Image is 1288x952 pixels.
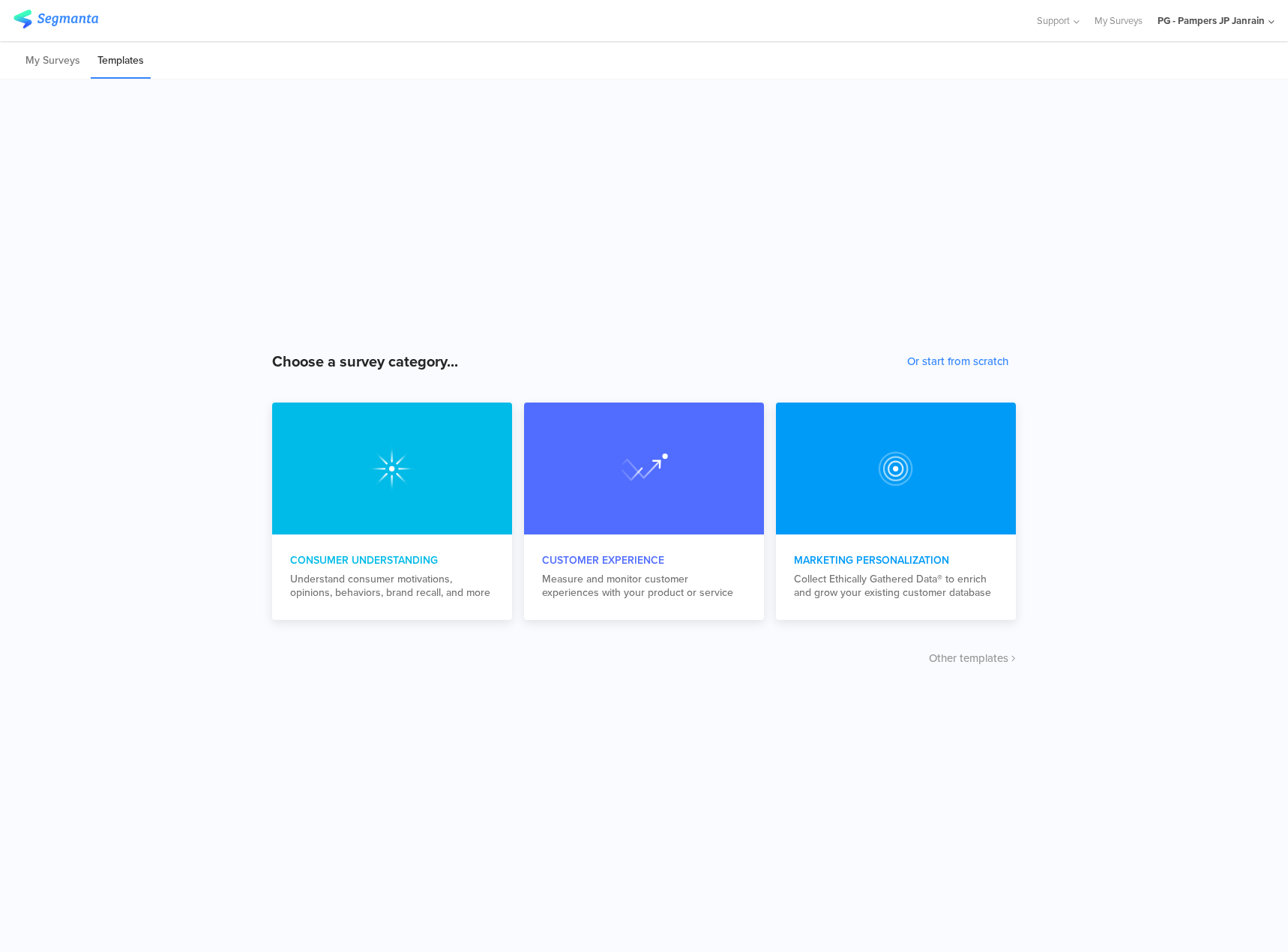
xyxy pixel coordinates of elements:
span: Support [1037,13,1070,28]
li: My Surveys [19,43,87,79]
div: Choose a survey category... [272,350,458,373]
div: PG - Pampers JP Janrain [1158,13,1265,28]
div: Collect Ethically Gathered Data® to enrich and grow your existing customer database [794,573,998,600]
img: customer_experience.svg [872,445,920,492]
img: marketing_personalization.svg [620,445,668,492]
div: Measure and monitor customer experiences with your product or service [542,573,746,600]
img: segmanta logo [13,10,98,28]
div: Marketing Personalization [794,552,998,568]
div: Understand consumer motivations, opinions, behaviors, brand recall, and more [290,573,494,600]
img: consumer_understanding.svg [368,445,416,492]
li: Templates [91,43,151,79]
div: Consumer Understanding [290,552,494,568]
span: Other templates [929,650,1008,666]
button: Other templates [929,650,1016,666]
div: Customer Experience [542,552,746,568]
button: Or start from scratch [907,353,1008,370]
